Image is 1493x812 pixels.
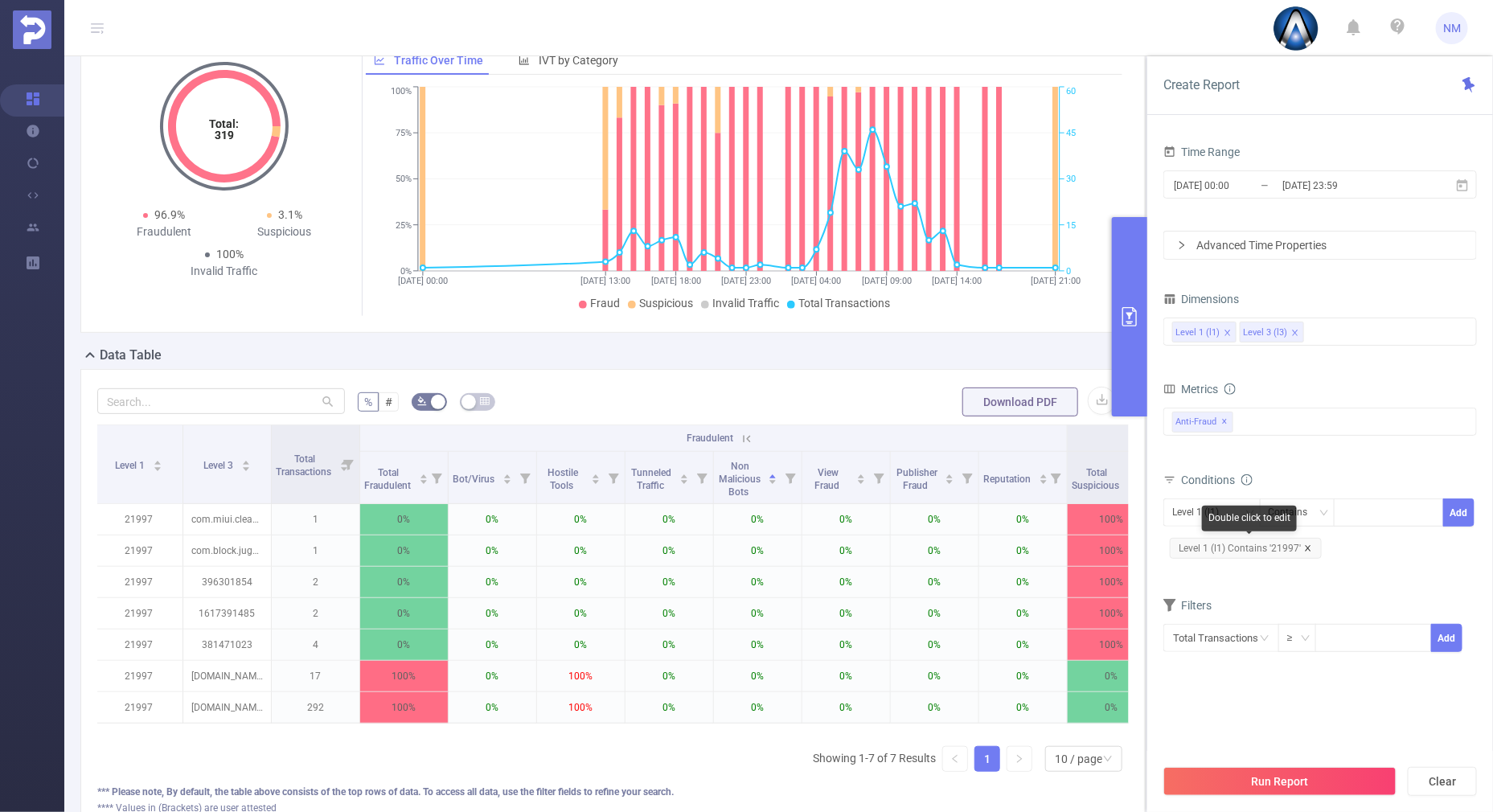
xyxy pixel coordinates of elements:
[1068,598,1155,629] p: 100%
[891,567,978,597] p: 0%
[154,208,185,221] span: 96.9%
[712,297,779,310] span: Invalid Traffic
[360,661,448,691] p: 100%
[891,692,978,723] p: 0%
[1068,661,1155,691] p: 0%
[153,458,162,463] i: icon: caret-up
[1443,498,1475,527] button: Add
[815,467,843,491] span: View Fraud
[626,535,713,566] p: 0%
[1066,174,1076,185] tspan: 30
[714,567,802,597] p: 0%
[857,478,866,482] i: icon: caret-down
[720,461,761,498] span: Non Malicious Bots
[514,452,536,503] i: Filter menu
[580,276,630,286] tspan: [DATE] 13:00
[1066,128,1076,138] tspan: 45
[1068,567,1155,597] p: 100%
[272,567,359,597] p: 2
[945,472,954,482] div: Sort
[272,504,359,535] p: 1
[1127,472,1136,477] i: icon: caret-up
[979,567,1067,597] p: 0%
[802,504,890,535] p: 0%
[769,472,777,477] i: icon: caret-up
[1281,174,1411,196] input: End date
[360,692,448,723] p: 100%
[1163,599,1212,612] span: Filters
[714,661,802,691] p: 0%
[537,504,625,535] p: 0%
[449,598,536,629] p: 0%
[591,472,601,482] div: Sort
[802,598,890,629] p: 0%
[153,465,162,470] i: icon: caret-down
[932,276,982,286] tspan: [DATE] 14:00
[1224,383,1236,395] i: icon: info-circle
[1066,87,1076,97] tspan: 60
[537,692,625,723] p: 100%
[203,460,236,471] span: Level 3
[337,425,359,503] i: Filter menu
[104,224,224,240] div: Fraudulent
[891,504,978,535] p: 0%
[983,474,1033,485] span: Reputation
[537,535,625,566] p: 0%
[687,433,733,444] span: Fraudulent
[364,467,413,491] span: Total Fraudulent
[453,474,497,485] span: Bot/Virus
[942,746,968,772] li: Previous Page
[241,458,250,463] i: icon: caret-up
[857,472,866,477] i: icon: caret-up
[1181,474,1253,486] span: Conditions
[802,661,890,691] p: 0%
[278,208,302,221] span: 3.1%
[272,661,359,691] p: 17
[962,388,1078,416] button: Download PDF
[374,55,385,66] i: icon: line-chart
[1127,478,1136,482] i: icon: caret-down
[449,661,536,691] p: 0%
[679,472,689,482] div: Sort
[394,54,483,67] span: Traffic Over Time
[632,467,672,491] span: Tunneled Traffic
[891,535,978,566] p: 0%
[626,692,713,723] p: 0%
[626,630,713,660] p: 0%
[1072,467,1122,491] span: Total Suspicious
[97,785,1129,799] div: *** Please note, By default, the table above consists of the top rows of data. To access all data...
[1163,77,1240,92] span: Create Report
[183,661,271,691] p: [DOMAIN_NAME]
[1066,220,1076,231] tspan: 15
[449,567,536,597] p: 0%
[1039,478,1048,482] i: icon: caret-down
[979,630,1067,660] p: 0%
[626,504,713,535] p: 0%
[626,567,713,597] p: 0%
[164,263,285,280] div: Invalid Traffic
[1241,474,1253,486] i: icon: info-circle
[385,396,392,408] span: #
[856,472,866,482] div: Sort
[979,661,1067,691] p: 0%
[891,630,978,660] p: 0%
[360,598,448,629] p: 0%
[391,87,412,97] tspan: 100%
[1269,499,1319,526] div: Contains
[183,692,271,723] p: [DOMAIN_NAME]
[272,535,359,566] p: 1
[1031,276,1081,286] tspan: [DATE] 21:00
[691,452,713,503] i: Filter menu
[100,346,162,365] h2: Data Table
[1068,692,1155,723] p: 0%
[1319,508,1329,519] i: icon: down
[400,266,412,277] tspan: 0%
[417,396,427,406] i: icon: bg-colors
[360,630,448,660] p: 0%
[1163,146,1240,158] span: Time Range
[272,692,359,723] p: 292
[537,661,625,691] p: 100%
[480,396,490,406] i: icon: table
[680,478,689,482] i: icon: caret-down
[1163,767,1397,796] button: Run Report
